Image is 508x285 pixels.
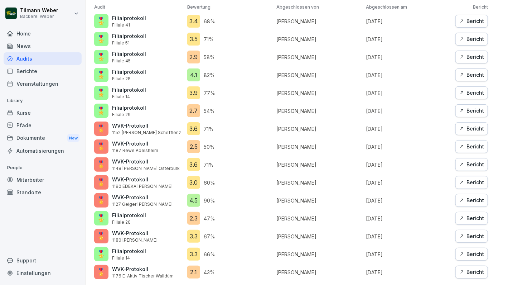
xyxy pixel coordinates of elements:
[277,4,363,10] p: Abgeschlossen von
[455,194,488,207] a: Bericht
[97,159,106,170] p: 🎖️
[97,249,106,260] p: 🎖️
[112,14,146,22] p: Filialprotokoll
[187,122,200,135] div: 3.6
[187,33,200,46] div: 3.5
[366,251,452,258] p: [DATE]
[455,4,488,10] p: Bericht
[455,212,488,225] a: Bericht
[459,143,484,151] div: Bericht
[112,86,146,94] p: Filialprotokoll
[97,195,106,206] p: 🎖️
[112,50,146,58] p: Filialprotokoll
[20,14,58,19] p: Bäckerei Weber
[112,58,146,64] p: Filiale 45
[4,77,82,90] a: Veranstaltungen
[112,219,146,225] p: Filiale 20
[204,35,214,43] p: 71 %
[204,53,215,61] p: 58 %
[455,104,488,117] button: Bericht
[112,129,181,136] p: 1152 [PERSON_NAME] Schefflenz
[366,143,452,151] p: [DATE]
[94,4,184,10] p: Audit
[455,86,488,99] button: Bericht
[455,140,488,153] button: Bericht
[366,179,452,186] p: [DATE]
[455,158,488,171] button: Bericht
[187,4,273,10] p: Bewertung
[187,212,200,225] div: 2.3
[459,179,484,186] div: Bericht
[4,186,82,199] a: Standorte
[455,15,488,28] button: Bericht
[112,32,146,40] p: Filialprotokoll
[187,104,200,117] div: 2.7
[366,233,452,240] p: [DATE]
[366,107,452,115] p: [DATE]
[4,267,82,279] a: Einstellungen
[112,273,174,279] p: 1176 E-Aktiv Tischer Walldürn
[459,71,484,79] div: Bericht
[459,125,484,133] div: Bericht
[20,8,58,14] p: Tilmann Weber
[277,125,363,133] p: [PERSON_NAME]
[112,183,173,190] p: 1190 EDEKA [PERSON_NAME]
[277,197,363,204] p: [PERSON_NAME]
[455,122,488,135] a: Bericht
[277,107,363,115] p: [PERSON_NAME]
[97,267,106,277] p: 🎖️
[455,266,488,279] a: Bericht
[459,232,484,240] div: Bericht
[187,194,200,207] div: 4.5
[277,71,363,79] p: [PERSON_NAME]
[97,213,106,224] p: 🎖️
[112,158,180,165] p: WVK-Protokoll
[455,51,488,63] button: Bericht
[459,161,484,168] div: Bericht
[97,141,106,152] p: 🎖️
[4,132,82,145] div: Dokumente
[366,18,452,25] p: [DATE]
[204,18,215,25] p: 68 %
[112,176,173,183] p: WVK-Protokoll
[97,16,106,27] p: 🎖️
[97,231,106,242] p: 🎖️
[187,140,200,153] div: 2.5
[4,174,82,186] div: Mitarbeiter
[4,144,82,157] div: Automatisierungen
[204,143,215,151] p: 50 %
[455,248,488,261] a: Bericht
[366,53,452,61] p: [DATE]
[204,251,215,258] p: 66 %
[4,106,82,119] div: Kurse
[112,104,146,111] p: Filialprotokoll
[4,162,82,174] p: People
[204,215,215,222] p: 47 %
[112,237,158,243] p: 1180 [PERSON_NAME]
[455,68,488,81] a: Bericht
[459,268,484,276] div: Bericht
[4,65,82,77] a: Berichte
[455,176,488,189] button: Bericht
[112,201,173,208] p: 1127 Geiger [PERSON_NAME]
[4,52,82,65] a: Audits
[112,111,146,118] p: Filiale 29
[204,197,215,204] p: 90 %
[187,15,200,28] div: 3.4
[204,125,214,133] p: 71 %
[112,76,146,82] p: Filiale 28
[204,179,215,186] p: 60 %
[459,214,484,222] div: Bericht
[204,89,215,97] p: 77 %
[277,18,363,25] p: [PERSON_NAME]
[4,27,82,40] a: Home
[277,35,363,43] p: [PERSON_NAME]
[204,107,215,115] p: 54 %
